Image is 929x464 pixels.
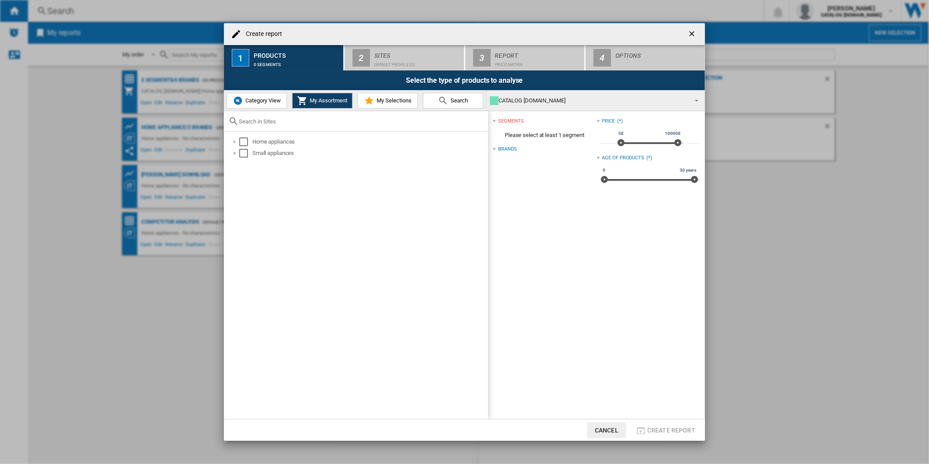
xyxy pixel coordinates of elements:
[647,427,695,434] span: Create report
[239,137,252,146] md-checkbox: Select
[374,58,461,67] div: Default profile (2)
[232,49,249,67] div: 1
[241,30,282,39] h4: Create report
[615,49,702,58] div: Options
[252,137,487,146] div: Home appliances
[602,118,615,125] div: Price
[252,149,487,158] div: Small appliances
[587,422,626,438] button: Cancel
[490,95,687,107] div: CATALOG [DOMAIN_NAME]
[602,167,607,174] span: 0
[243,97,281,104] span: Category View
[465,45,586,70] button: 3 Report Price Matrix
[224,45,344,70] button: 1 Products 0 segments
[239,149,252,158] md-checkbox: Select
[492,127,596,144] span: Please select at least 1 segment
[224,70,705,90] div: Select the type of products to analyse
[233,95,243,106] img: wiser-icon-blue.png
[498,118,524,125] div: segments
[374,97,412,104] span: My Selections
[602,155,645,162] div: Age of products
[227,93,287,109] button: Category View
[664,130,682,137] span: 10000£
[633,422,698,438] button: Create report
[345,45,465,70] button: 2 Sites Default profile (2)
[423,93,483,109] button: Search
[254,58,340,67] div: 0 segments
[254,49,340,58] div: Products
[498,146,517,153] div: Brands
[374,49,461,58] div: Sites
[594,49,611,67] div: 4
[449,97,468,104] span: Search
[307,97,347,104] span: My Assortment
[586,45,705,70] button: 4 Options
[357,93,418,109] button: My Selections
[679,167,698,174] span: 30 years
[618,130,625,137] span: 0£
[292,93,353,109] button: My Assortment
[688,29,698,40] ng-md-icon: getI18NText('BUTTONS.CLOSE_DIALOG')
[473,49,491,67] div: 3
[353,49,370,67] div: 2
[684,25,702,43] button: getI18NText('BUTTONS.CLOSE_DIALOG')
[239,118,484,125] input: Search in Sites
[495,58,581,67] div: Price Matrix
[495,49,581,58] div: Report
